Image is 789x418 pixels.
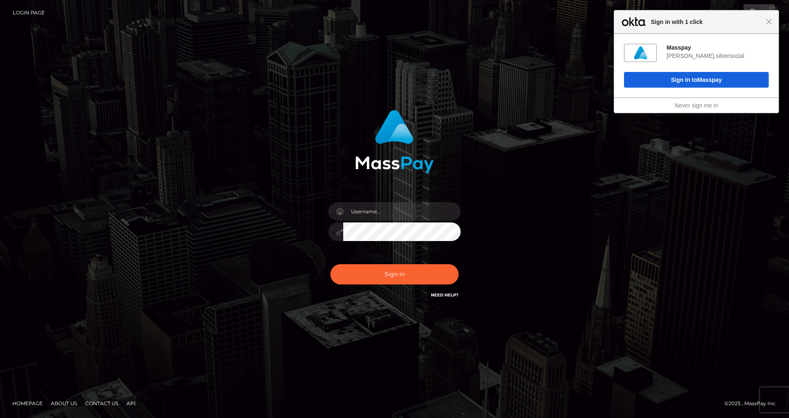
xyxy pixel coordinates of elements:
a: About Us [48,397,80,410]
div: Masspay [667,44,769,51]
div: © 2025 , MassPay Inc. [724,399,783,408]
span: Masspay [697,76,722,83]
a: Login Page [13,4,45,21]
img: fs0e4w0tqgG3dnpV8417 [634,46,647,60]
a: Never sign me in [674,102,718,109]
span: Sign in with 1 click [647,17,766,27]
span: Close [766,19,772,25]
img: MassPay Login [355,110,434,173]
a: Need Help? [431,292,459,298]
button: Sign in [330,264,459,284]
button: Sign In toMasspay [624,72,769,88]
a: API [123,397,139,410]
a: Contact Us [82,397,122,410]
a: Homepage [9,397,46,410]
input: Username... [343,202,461,221]
a: Login [744,4,775,21]
div: [PERSON_NAME].silversocial [667,52,769,60]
